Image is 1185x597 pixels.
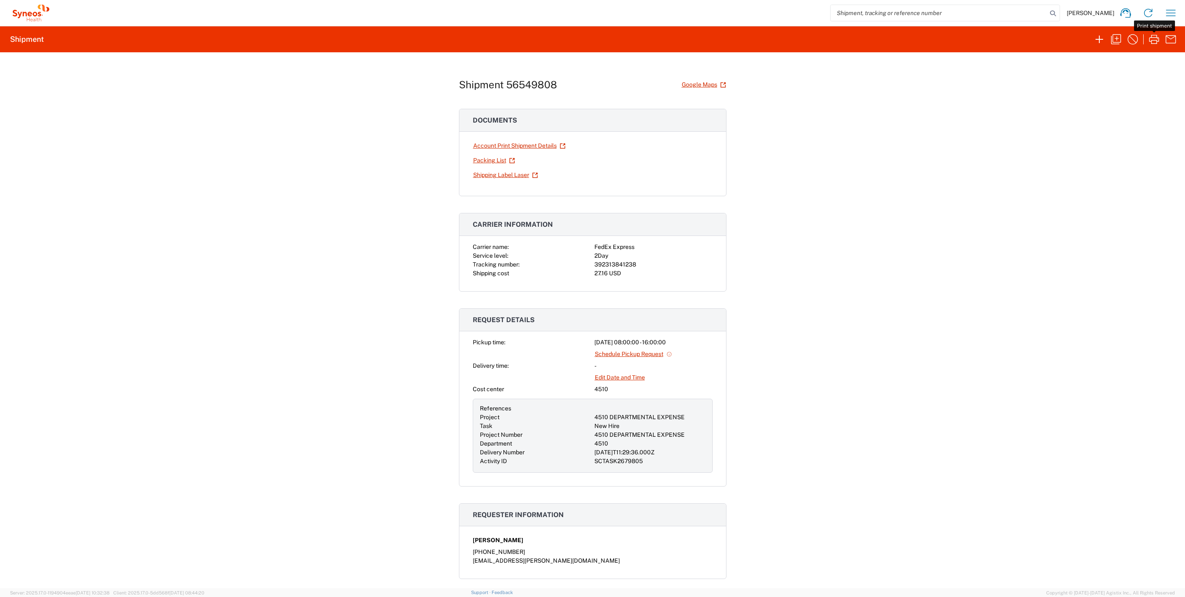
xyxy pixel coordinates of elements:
[594,361,713,370] div: -
[480,430,591,439] div: Project Number
[681,77,726,92] a: Google Maps
[113,590,204,595] span: Client: 2025.17.0-5dd568f
[594,370,645,385] a: Edit Date and Time
[831,5,1047,21] input: Shipment, tracking or reference number
[76,590,110,595] span: [DATE] 10:32:38
[169,590,204,595] span: [DATE] 08:44:20
[594,457,706,466] div: SCTASK2679805
[480,448,591,457] div: Delivery Number
[473,243,509,250] span: Carrier name:
[594,422,706,430] div: New Hire
[473,138,566,153] a: Account Print Shipment Details
[473,548,713,556] div: [PHONE_NUMBER]
[473,556,713,565] div: [EMAIL_ADDRESS][PERSON_NAME][DOMAIN_NAME]
[480,439,591,448] div: Department
[473,386,504,392] span: Cost center
[594,338,713,347] div: [DATE] 08:00:00 - 16:00:00
[473,261,520,268] span: Tracking number:
[459,79,557,91] h1: Shipment 56549808
[594,385,713,394] div: 4510
[473,153,515,168] a: Packing List
[594,251,713,260] div: 2Day
[594,243,713,251] div: FedEx Express
[1067,9,1114,17] span: [PERSON_NAME]
[594,260,713,269] div: 392313841238
[473,252,508,259] span: Service level:
[471,590,492,595] a: Support
[480,457,591,466] div: Activity ID
[473,339,505,346] span: Pickup time:
[473,316,535,324] span: Request details
[473,536,523,545] span: [PERSON_NAME]
[594,439,706,448] div: 4510
[594,269,713,278] div: 27.16 USD
[473,511,564,519] span: Requester information
[594,430,706,439] div: 4510 DEPARTMENTAL EXPENSE
[594,347,673,361] a: Schedule Pickup Request
[473,270,509,277] span: Shipping cost
[473,362,509,369] span: Delivery time:
[10,590,110,595] span: Server: 2025.17.0-1194904eeae
[473,220,553,228] span: Carrier information
[1046,589,1175,597] span: Copyright © [DATE]-[DATE] Agistix Inc., All Rights Reserved
[10,34,44,44] h2: Shipment
[480,405,511,412] span: References
[594,448,706,457] div: [DATE]T11:29:36.000Z
[473,116,517,124] span: Documents
[480,422,591,430] div: Task
[480,413,591,422] div: Project
[473,168,538,182] a: Shipping Label Laser
[492,590,513,595] a: Feedback
[594,413,706,422] div: 4510 DEPARTMENTAL EXPENSE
